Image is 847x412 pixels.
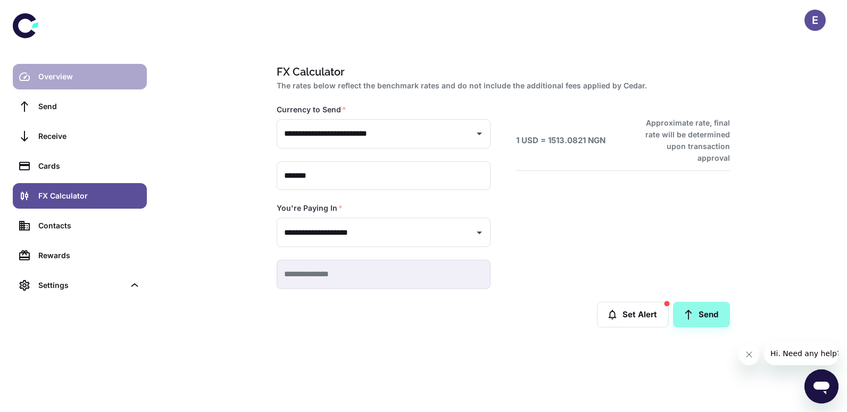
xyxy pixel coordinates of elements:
[38,71,140,83] div: Overview
[804,10,826,31] button: E
[38,220,140,232] div: Contacts
[277,64,726,80] h1: FX Calculator
[764,342,838,365] iframe: Message from company
[38,279,124,291] div: Settings
[38,250,140,261] div: Rewards
[13,123,147,149] a: Receive
[6,7,77,16] span: Hi. Need any help?
[673,302,730,327] a: Send
[738,344,760,365] iframe: Close message
[472,225,487,240] button: Open
[277,104,346,115] label: Currency to Send
[13,213,147,238] a: Contacts
[13,183,147,209] a: FX Calculator
[13,273,147,298] div: Settings
[516,135,605,147] h6: 1 USD = 1513.0821 NGN
[13,153,147,179] a: Cards
[13,64,147,89] a: Overview
[38,190,140,202] div: FX Calculator
[597,302,669,327] button: Set Alert
[13,243,147,268] a: Rewards
[13,94,147,119] a: Send
[277,203,343,213] label: You're Paying In
[38,130,140,142] div: Receive
[804,369,838,403] iframe: Button to launch messaging window
[634,117,730,164] h6: Approximate rate, final rate will be determined upon transaction approval
[472,126,487,141] button: Open
[38,101,140,112] div: Send
[38,160,140,172] div: Cards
